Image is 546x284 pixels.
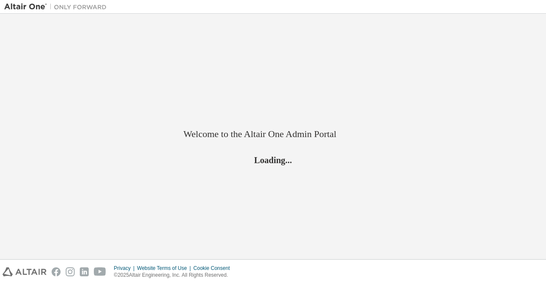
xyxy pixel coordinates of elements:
img: facebook.svg [52,267,61,276]
img: instagram.svg [66,267,75,276]
div: Website Terms of Use [137,265,193,272]
img: Altair One [4,3,111,11]
img: linkedin.svg [80,267,89,276]
img: altair_logo.svg [3,267,46,276]
img: youtube.svg [94,267,106,276]
h2: Loading... [183,154,363,165]
p: © 2025 Altair Engineering, Inc. All Rights Reserved. [114,272,235,279]
div: Cookie Consent [193,265,235,272]
div: Privacy [114,265,137,272]
h2: Welcome to the Altair One Admin Portal [183,128,363,140]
